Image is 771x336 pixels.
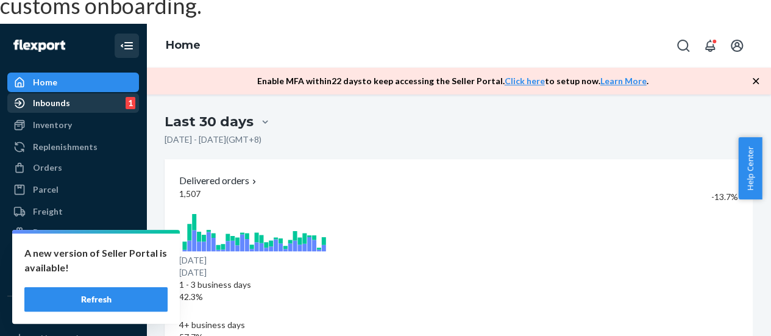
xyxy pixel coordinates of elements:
[7,115,139,135] a: Inventory
[179,319,738,331] p: 4+ business days
[711,191,738,203] div: -13.7 %
[179,279,738,291] p: 1 - 3 business days
[33,206,63,218] div: Freight
[738,137,762,199] button: Help Center
[33,162,62,174] div: Orders
[165,134,261,146] p: [DATE] - [DATE] ( GMT+8 )
[24,287,168,312] button: Refresh
[179,291,203,302] span: 42.3%
[7,306,139,326] button: Integrations
[179,174,259,188] button: Delivered orders
[698,34,722,58] button: Open notifications
[179,254,738,266] p: [DATE]
[166,38,201,52] a: Home
[671,34,695,58] button: Open Search Box
[156,28,210,63] ol: breadcrumbs
[7,158,139,177] a: Orders
[33,141,98,153] div: Replenishments
[257,75,648,87] p: Enable MFA within 22 days to keep accessing the Seller Portal. to setup now. .
[7,223,139,242] a: Prep
[115,34,139,58] button: Close Navigation
[33,119,72,131] div: Inventory
[725,34,749,58] button: Open account menu
[7,137,139,157] a: Replenishments
[33,184,59,196] div: Parcel
[7,180,139,199] a: Parcel
[179,266,738,279] p: [DATE]
[505,76,545,86] a: Click here
[33,97,70,109] div: Inbounds
[13,40,65,52] img: Flexport logo
[600,76,647,86] a: Learn More
[126,97,135,109] div: 1
[179,188,201,199] span: 1,507
[7,73,139,92] a: Home
[165,112,254,131] div: Last 30 days
[7,243,139,263] a: Returns
[33,226,52,238] div: Prep
[7,265,139,285] a: Reporting
[7,202,139,221] a: Freight
[33,76,57,88] div: Home
[24,246,168,275] p: A new version of Seller Portal is available!
[7,93,139,113] a: Inbounds1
